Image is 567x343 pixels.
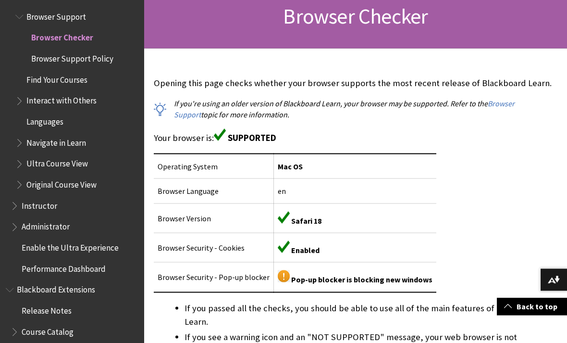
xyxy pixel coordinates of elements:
[185,302,557,329] li: If you passed all the checks, you should be able to use all of the main features of Blackboard Le...
[22,324,74,337] span: Course Catalog
[291,275,432,284] span: Pop-up blocker is blocking new windows
[283,3,428,29] span: Browser Checker
[154,233,274,262] td: Browser Security - Cookies
[17,282,95,295] span: Blackboard Extensions
[22,303,72,316] span: Release Notes
[278,270,290,282] img: Yellow warning icon
[154,263,274,292] td: Browser Security - Pop-up blocker
[278,241,290,253] img: Green supported icon
[154,203,274,233] td: Browser Version
[26,177,97,190] span: Original Course View
[214,129,226,141] img: Green supported icon
[291,245,320,255] span: Enabled
[154,129,557,144] p: Your browser is:
[26,93,97,106] span: Interact with Others
[22,198,57,211] span: Instructor
[26,9,86,22] span: Browser Support
[278,162,303,171] span: Mac OS
[497,298,567,316] a: Back to top
[291,216,321,226] span: Safari 18
[278,212,290,224] img: Green supported icon
[278,186,286,196] span: en
[174,99,515,119] a: Browser Support
[22,219,70,232] span: Administrator
[154,98,557,120] p: If you're using an older version of Blackboard Learn, your browser may be supported. Refer to the...
[154,179,274,203] td: Browser Language
[22,261,106,274] span: Performance Dashboard
[22,240,119,253] span: Enable the Ultra Experience
[26,156,88,169] span: Ultra Course View
[228,132,276,143] span: SUPPORTED
[154,154,274,179] td: Operating System
[26,135,86,148] span: Navigate in Learn
[31,51,113,64] span: Browser Support Policy
[26,72,87,85] span: Find Your Courses
[31,30,93,43] span: Browser Checker
[26,114,63,127] span: Languages
[154,77,557,89] p: Opening this page checks whether your browser supports the most recent release of Blackboard Learn.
